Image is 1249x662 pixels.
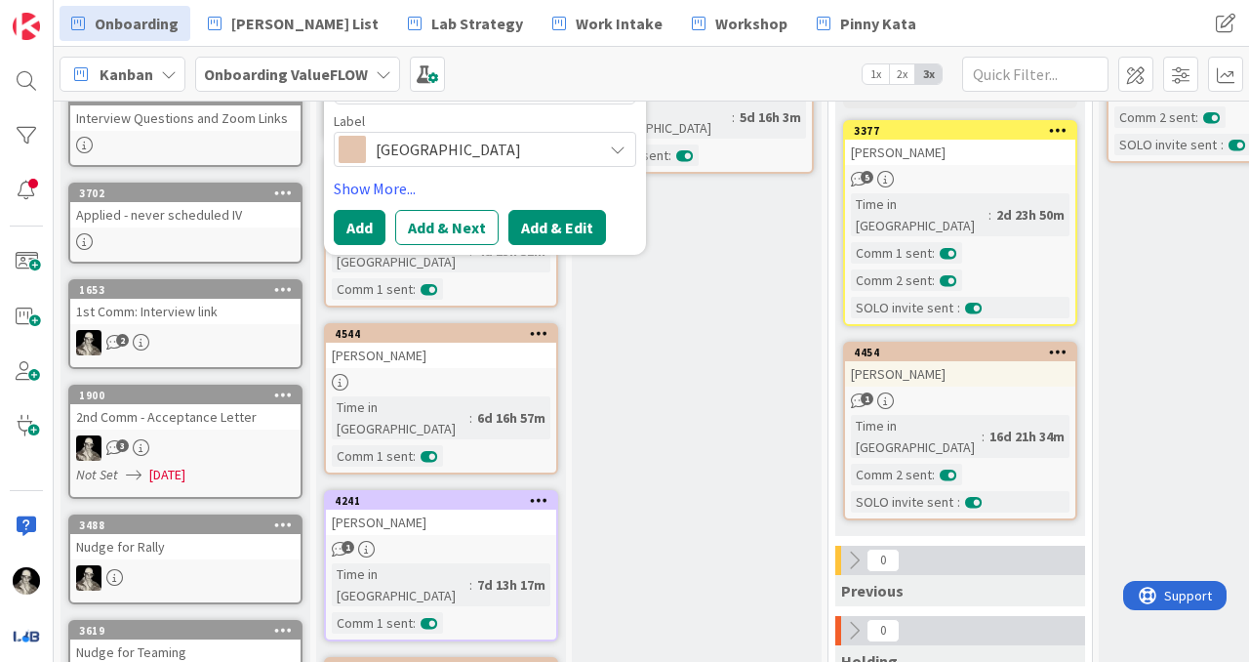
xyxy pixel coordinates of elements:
span: Label [334,114,365,128]
a: Pinny Kata [805,6,928,41]
a: [PERSON_NAME] List [196,6,390,41]
span: : [732,106,735,128]
span: Lab Strategy [431,12,523,35]
b: Onboarding ValueFLOW [204,64,368,84]
div: Comm 2 sent [1114,106,1195,128]
div: Nudge for Rally [70,534,301,559]
a: 19002nd Comm - Acceptance LetterWSNot Set[DATE] [68,385,302,499]
div: WS [70,330,301,355]
a: 4454[PERSON_NAME]Time in [GEOGRAPHIC_DATA]:16d 21h 34mComm 2 sent:SOLO invite sent: [843,342,1077,520]
div: 4454 [845,344,1075,361]
div: WS [70,435,301,461]
div: 1900 [70,387,301,404]
span: 0 [866,549,900,572]
div: 4454[PERSON_NAME] [845,344,1075,387]
img: avatar [13,622,40,649]
input: Quick Filter... [962,57,1108,92]
div: Comm 2 sent [851,269,932,291]
span: 1 [342,541,354,554]
a: Workshop [680,6,799,41]
div: 3702 [70,185,301,202]
span: [PERSON_NAME] List [231,12,379,35]
div: Applied - never scheduled IV [70,202,301,228]
div: Interview Questions and Zoom Links [70,105,301,131]
span: : [413,278,416,300]
a: Onboarding [60,6,190,41]
span: 3 [116,439,129,452]
span: 3x [915,64,942,84]
div: 1900 [79,389,301,402]
div: [PERSON_NAME] [845,361,1075,387]
a: 3377[PERSON_NAME]Time in [GEOGRAPHIC_DATA]:2d 23h 50mComm 1 sent:Comm 2 sent:SOLO invite sent: [843,120,1077,326]
button: Add & Next [395,210,499,245]
span: : [932,269,935,291]
button: Add [334,210,385,245]
span: 1 [861,393,873,405]
span: Onboarding [95,12,179,35]
div: 16d 21h 34m [985,426,1069,447]
span: 2x [889,64,915,84]
img: WS [13,567,40,595]
div: 16531st Comm: Interview link [70,281,301,324]
img: WS [76,565,101,591]
div: [PERSON_NAME] [326,510,556,535]
span: Kanban [100,62,153,86]
span: : [957,297,960,318]
div: 6d 16h 57m [472,407,550,429]
span: Work Intake [576,12,663,35]
div: 4544 [335,327,556,341]
a: 3647Interview Questions and Zoom Links [68,86,302,167]
div: 4241[PERSON_NAME] [326,492,556,535]
span: : [1221,134,1224,155]
div: 3377[PERSON_NAME] [845,122,1075,165]
span: 2 [116,334,129,347]
div: Comm 1 sent [851,242,932,264]
img: Visit kanbanzone.com [13,13,40,40]
div: 2d 23h 50m [991,204,1069,226]
span: 5 [861,171,873,184]
div: Time in [GEOGRAPHIC_DATA] [332,563,469,606]
div: 1st Comm: Interview link [70,299,301,324]
span: Pinny Kata [840,12,916,35]
span: : [957,491,960,513]
a: 4544[PERSON_NAME]Time in [GEOGRAPHIC_DATA]:6d 16h 57mComm 1 sent: [324,323,558,475]
div: 5d 16h 3m [735,106,806,128]
div: 3647Interview Questions and Zoom Links [70,88,301,131]
div: SOLO invite sent [1114,134,1221,155]
div: 4544 [326,325,556,343]
span: 1x [863,64,889,84]
div: 7d 13h 17m [472,574,550,596]
div: Comm 1 sent [332,612,413,634]
span: : [932,242,935,264]
div: 3619 [79,624,301,638]
div: Comm 1 sent [332,278,413,300]
div: Time in [GEOGRAPHIC_DATA] [851,193,988,236]
span: Support [41,3,89,26]
div: 4241 [326,492,556,510]
span: : [1195,106,1198,128]
div: 3488 [70,517,301,534]
div: 3619 [70,622,301,640]
a: Show More... [334,177,636,200]
div: Time in [GEOGRAPHIC_DATA] [332,396,469,439]
i: Not Set [76,466,118,483]
div: SOLO invite sent [851,491,957,513]
div: 4454 [854,346,1075,359]
a: Work Intake [541,6,674,41]
a: 3488Nudge for RallyWS [68,515,302,604]
div: 3702Applied - never scheduled IV [70,185,301,228]
a: 16531st Comm: Interview linkWS [68,279,302,369]
img: WS [76,435,101,461]
div: 4544[PERSON_NAME] [326,325,556,368]
div: 3377 [845,122,1075,140]
div: 3488Nudge for Rally [70,517,301,559]
div: 4241 [335,494,556,508]
div: Time in [GEOGRAPHIC_DATA] [851,415,982,458]
span: : [413,445,416,467]
a: 4241[PERSON_NAME]Time in [GEOGRAPHIC_DATA]:7d 13h 17mComm 1 sent: [324,490,558,641]
span: : [469,407,472,429]
span: [DATE] [149,465,185,485]
div: 2nd Comm - Acceptance Letter [70,404,301,430]
div: 3488 [79,518,301,532]
div: [PERSON_NAME] [326,343,556,368]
